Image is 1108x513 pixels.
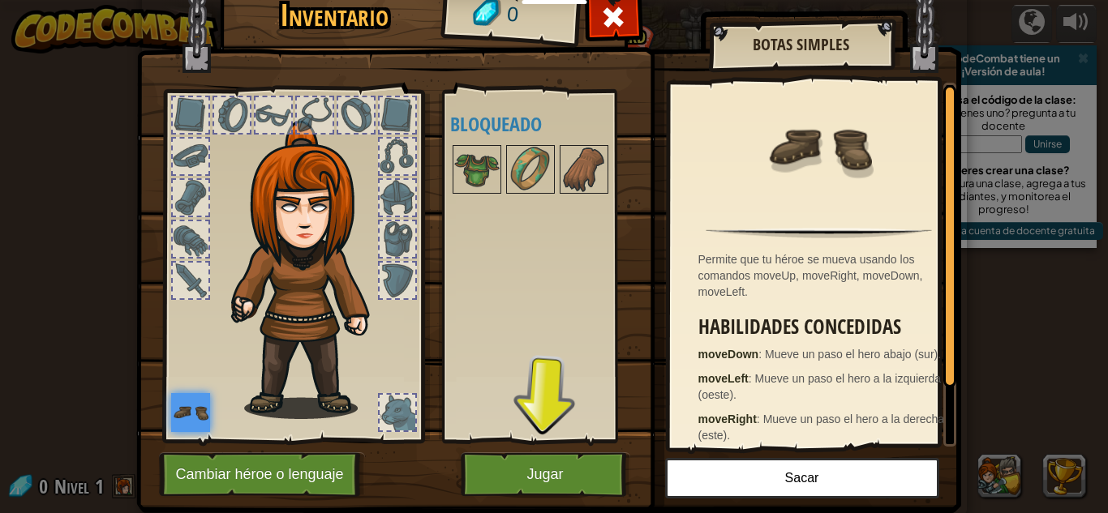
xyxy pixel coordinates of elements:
[758,348,765,361] span: :
[698,372,942,401] span: Mueve un paso el hero a la izquierda (oeste).
[698,413,945,442] span: Mueve un paso el hero a la derecha (este).
[698,251,948,300] div: Permite que tu héroe se mueva usando los comandos moveUp, moveRight, moveDown, moveLeft.
[698,348,759,361] strong: moveDown
[224,121,398,419] img: hair_f2.png
[706,228,931,238] img: hr.png
[450,113,654,135] h4: Bloqueado
[767,95,872,200] img: portrait.png
[757,413,763,425] span: :
[159,452,365,497] button: Cambiar héroe o lenguaje
[454,147,500,192] img: portrait.png
[749,372,755,385] span: :
[698,372,749,385] strong: moveLeft
[698,413,757,425] strong: moveRight
[665,458,939,498] button: Sacar
[698,316,948,338] h3: Habilidades concedidas
[725,36,878,53] h2: Botas simples
[461,452,630,497] button: Jugar
[561,147,607,192] img: portrait.png
[508,147,553,192] img: portrait.png
[171,393,210,432] img: portrait.png
[765,348,941,361] span: Mueve un paso el hero abajo (sur).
